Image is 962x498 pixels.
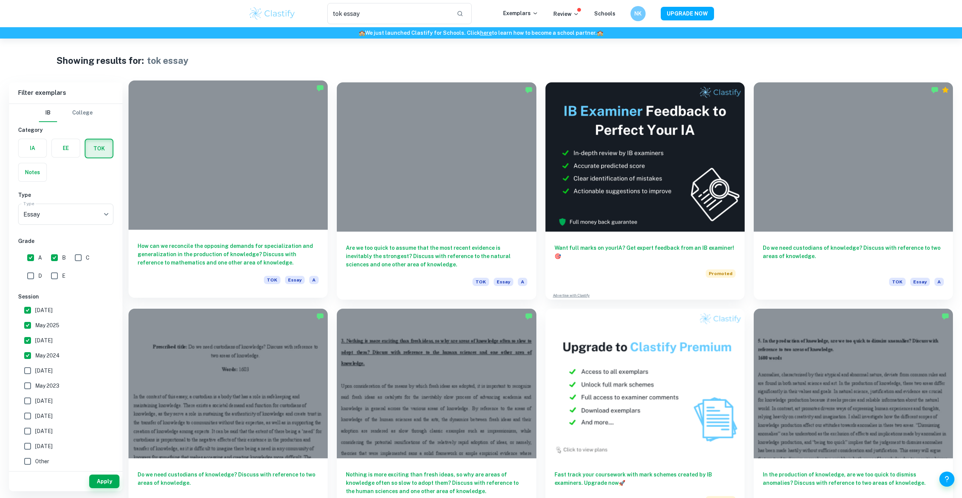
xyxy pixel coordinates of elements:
span: Other [35,457,49,466]
div: Essay [18,204,113,225]
h6: How can we reconcile the opposing demands for specialization and generalization in the production... [138,242,319,267]
button: IA [19,139,46,157]
h6: We just launched Clastify for Schools. Click to learn how to become a school partner. [2,29,960,37]
h6: Do we need custodians of knowledge? Discuss with reference to two areas of knowledge. [138,470,319,495]
img: Thumbnail [545,82,745,232]
img: Thumbnail [545,309,745,458]
h6: Category [18,126,113,134]
div: Premium [942,86,949,94]
span: 🚀 [619,480,625,486]
span: A [309,276,319,284]
span: May 2023 [35,382,59,390]
span: 🏫 [597,30,603,36]
h6: NK [634,9,642,18]
h1: tok essay [147,54,189,67]
span: [DATE] [35,412,53,420]
button: College [72,104,93,122]
span: A [934,278,944,286]
img: Clastify logo [248,6,296,21]
img: Marked [942,312,949,320]
h6: Grade [18,237,113,245]
span: 🎯 [555,253,561,259]
span: D [38,272,42,280]
button: TOK [85,139,113,158]
button: NK [630,6,646,21]
h6: Filter exemplars [9,82,122,104]
span: May 2024 [35,351,60,360]
span: [DATE] [35,397,53,405]
span: [DATE] [35,442,53,450]
img: Marked [316,312,324,320]
span: B [62,254,66,262]
button: UPGRADE NOW [661,7,714,20]
button: IB [39,104,57,122]
span: 🏫 [359,30,365,36]
img: Marked [525,86,533,94]
h6: In the production of knowledge, are we too quick to dismiss anomalies? Discuss with reference to ... [763,470,944,495]
span: [DATE] [35,306,53,314]
span: A [38,254,42,262]
label: Type [23,200,34,207]
button: EE [52,139,80,157]
span: [DATE] [35,427,53,435]
span: [DATE] [35,336,53,345]
span: May 2025 [35,321,59,329]
span: Promoted [706,269,736,278]
a: Are we too quick to assume that the most recent evidence is inevitably the strongest? Discuss wit... [337,82,536,300]
h6: Want full marks on your IA ? Get expert feedback from an IB examiner! [555,244,736,260]
a: Want full marks on yourIA? Get expert feedback from an IB examiner!PromotedAdvertise with Clastify [545,82,745,300]
span: Essay [494,278,513,286]
span: TOK [889,278,906,286]
p: Exemplars [503,9,538,17]
input: Search for any exemplars... [327,3,451,24]
a: How can we reconcile the opposing demands for specialization and generalization in the production... [129,82,328,300]
span: E [62,272,65,280]
p: Review [553,10,579,18]
span: C [86,254,90,262]
h6: Are we too quick to assume that the most recent evidence is inevitably the strongest? Discuss wit... [346,244,527,269]
a: Advertise with Clastify [553,293,590,298]
h6: Session [18,292,113,301]
span: Essay [285,276,305,284]
h6: Fast track your coursework with mark schemes created by IB examiners. Upgrade now [555,470,736,487]
button: Help and Feedback [939,472,954,487]
div: Filter type choice [39,104,93,122]
a: here [480,30,492,36]
img: Marked [931,86,939,94]
span: TOK [472,278,489,286]
h6: Type [18,191,113,199]
button: Notes [19,163,46,181]
span: A [518,278,527,286]
span: TOK [264,276,280,284]
a: Do we need custodians of knowledge? Discuss with reference to two areas of knowledge.TOKEssayA [754,82,953,300]
button: Apply [89,475,119,488]
h6: Nothing is more exciting than fresh ideas, so why are areas of knowledge often so slow to adopt t... [346,470,527,495]
span: Essay [910,278,930,286]
span: [DATE] [35,367,53,375]
img: Marked [316,84,324,92]
img: Marked [525,312,533,320]
h1: Showing results for: [56,54,144,67]
h6: Do we need custodians of knowledge? Discuss with reference to two areas of knowledge. [763,244,944,269]
a: Schools [594,11,615,17]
